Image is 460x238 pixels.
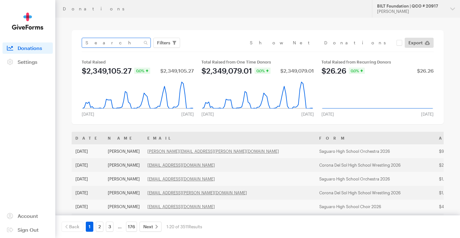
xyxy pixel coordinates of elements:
a: Next [140,222,162,232]
div: [PERSON_NAME] [377,9,445,14]
td: [PERSON_NAME] [104,213,144,227]
span: Sign Out [18,227,39,233]
td: [PERSON_NAME] [104,172,144,186]
span: Filters [157,39,170,47]
td: [DATE] [72,144,104,158]
th: Name [104,132,144,144]
div: [DATE] [298,112,318,117]
th: Date [72,132,104,144]
td: [DATE] [72,200,104,213]
td: Corona Del Sol High School Wrestling 2026 [315,158,435,172]
a: [EMAIL_ADDRESS][DOMAIN_NAME] [147,176,215,181]
td: [DATE] [72,213,104,227]
td: Corona Del Sol High School Wrestling 2026 [315,186,435,200]
a: 3 [106,222,113,232]
a: Sign Out [3,224,53,235]
span: Settings [18,59,37,65]
span: Results [189,224,202,229]
div: Total Raised [82,59,194,64]
div: Total Raised from Recurring Donors [321,59,434,64]
button: Filters [153,38,180,48]
div: $2,349,105.27 [82,67,132,75]
div: $2,349,079.01 [280,68,314,73]
div: 1-20 of 3511 [167,222,202,232]
div: 0.0% [255,68,271,74]
div: Total Raised from One Time Donors [201,59,314,64]
div: [DATE] [318,112,338,117]
th: Form [315,132,435,144]
a: [PERSON_NAME][EMAIL_ADDRESS][PERSON_NAME][DOMAIN_NAME] [147,149,279,154]
div: [DATE] [178,112,198,117]
span: Donations [18,45,42,51]
td: [DATE] [72,186,104,200]
div: [DATE] [198,112,218,117]
a: [EMAIL_ADDRESS][DOMAIN_NAME] [147,163,215,168]
td: [PERSON_NAME] [104,200,144,213]
div: [DATE] [78,112,98,117]
a: Donations [3,42,53,54]
span: Next [143,223,153,230]
span: Account [18,213,38,219]
div: [DATE] [417,112,437,117]
a: [EMAIL_ADDRESS][DOMAIN_NAME] [147,204,215,209]
a: 176 [126,222,137,232]
a: Settings [3,56,53,68]
td: [PERSON_NAME] [104,186,144,200]
td: [PERSON_NAME] [104,144,144,158]
span: Export [408,39,423,47]
div: $2,349,079.01 [201,67,252,75]
td: Saguaro High School Orchestra 2026 [315,172,435,186]
td: [PERSON_NAME] [104,158,144,172]
div: $26.26 [321,67,346,75]
td: [DATE] [72,158,104,172]
td: Saguaro High School Choir 2026 [315,213,435,227]
td: Saguaro High School Orchestra 2026 [315,144,435,158]
img: GiveForms [12,13,43,30]
a: Account [3,210,53,222]
td: [DATE] [72,172,104,186]
div: 0.0% [349,68,365,74]
a: 2 [96,222,103,232]
a: Export [405,38,434,48]
a: [EMAIL_ADDRESS][PERSON_NAME][DOMAIN_NAME] [147,190,247,195]
th: Email [144,132,315,144]
div: $2,349,105.27 [160,68,194,73]
div: 0.0% [134,68,150,74]
input: Search Name & Email [82,38,151,48]
td: Saguaro High School Choir 2026 [315,200,435,213]
div: $26.26 [417,68,434,73]
div: BILT Foundation | QCO # 20917 [377,3,445,9]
